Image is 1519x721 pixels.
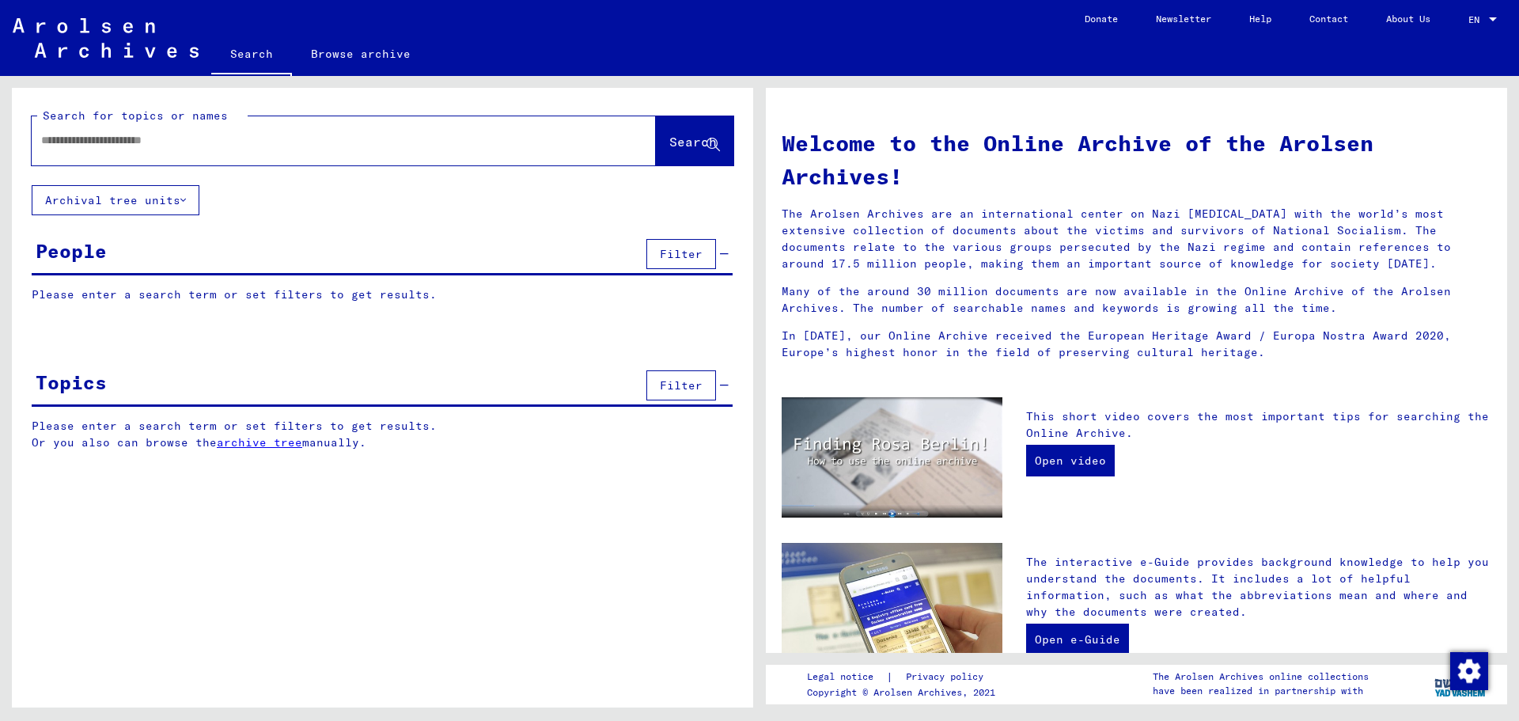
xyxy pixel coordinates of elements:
[782,283,1491,317] p: Many of the around 30 million documents are now available in the Online Archive of the Arolsen Ar...
[13,18,199,58] img: Arolsen_neg.svg
[807,685,1002,700] p: Copyright © Arolsen Archives, 2021
[1026,554,1491,620] p: The interactive e-Guide provides background knowledge to help you understand the documents. It in...
[36,368,107,397] div: Topics
[782,543,1002,690] img: eguide.jpg
[782,328,1491,361] p: In [DATE], our Online Archive received the European Heritage Award / Europa Nostra Award 2020, Eu...
[1431,664,1491,704] img: yv_logo.png
[1026,408,1491,442] p: This short video covers the most important tips for searching the Online Archive.
[660,247,703,261] span: Filter
[669,134,717,150] span: Search
[1468,14,1486,25] span: EN
[782,127,1491,193] h1: Welcome to the Online Archive of the Arolsen Archives!
[36,237,107,265] div: People
[807,669,1002,685] div: |
[782,206,1491,272] p: The Arolsen Archives are an international center on Nazi [MEDICAL_DATA] with the world’s most ext...
[1153,684,1369,698] p: have been realized in partnership with
[807,669,886,685] a: Legal notice
[660,378,703,393] span: Filter
[646,370,716,400] button: Filter
[1450,652,1488,690] img: Change consent
[43,108,228,123] mat-label: Search for topics or names
[1026,624,1129,655] a: Open e-Guide
[1026,445,1115,476] a: Open video
[217,435,302,450] a: archive tree
[646,239,716,269] button: Filter
[32,185,199,215] button: Archival tree units
[1153,670,1369,684] p: The Arolsen Archives online collections
[211,35,292,76] a: Search
[32,418,733,451] p: Please enter a search term or set filters to get results. Or you also can browse the manually.
[782,397,1002,518] img: video.jpg
[893,669,1002,685] a: Privacy policy
[292,35,430,73] a: Browse archive
[656,116,733,165] button: Search
[32,287,733,303] p: Please enter a search term or set filters to get results.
